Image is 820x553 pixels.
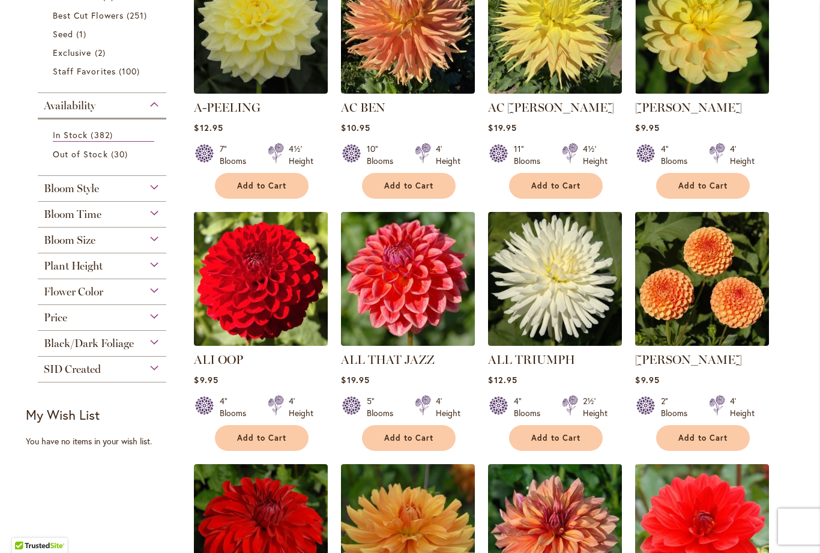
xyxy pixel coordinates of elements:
a: [PERSON_NAME] [635,352,742,367]
button: Add to Cart [362,173,456,199]
div: 10" Blooms [367,143,400,167]
div: 2" Blooms [661,395,695,419]
span: Bloom Style [44,182,99,195]
span: Add to Cart [678,433,728,443]
div: 4" Blooms [514,395,547,419]
a: Best Cut Flowers [53,9,154,22]
span: $9.95 [635,122,659,133]
button: Add to Cart [509,425,603,451]
a: ALL THAT JAZZ [341,337,475,348]
button: Add to Cart [656,173,750,199]
span: 382 [91,128,115,141]
span: $12.95 [194,122,223,133]
a: [PERSON_NAME] [635,100,742,115]
button: Add to Cart [509,173,603,199]
div: 4½' Height [289,143,313,167]
img: AMBER QUEEN [635,212,769,346]
span: 100 [119,65,143,77]
div: 11" Blooms [514,143,547,167]
div: 2½' Height [583,395,607,419]
img: ALI OOP [194,212,328,346]
span: Best Cut Flowers [53,10,124,21]
span: Black/Dark Foliage [44,337,134,350]
span: Add to Cart [384,433,433,443]
span: $19.95 [488,122,516,133]
a: AC [PERSON_NAME] [488,100,614,115]
span: Plant Height [44,259,103,273]
span: Bloom Size [44,234,95,247]
a: ALL TRIUMPH [488,337,622,348]
div: You have no items in your wish list. [26,435,186,447]
a: AMBER QUEEN [635,337,769,348]
div: 4" Blooms [661,143,695,167]
div: 4' Height [436,143,460,167]
a: AHOY MATEY [635,85,769,96]
a: ALI OOP [194,352,243,367]
span: 1 [76,28,89,40]
span: Exclusive [53,47,91,58]
a: A-Peeling [194,85,328,96]
button: Add to Cart [362,425,456,451]
span: Add to Cart [237,181,286,191]
span: $10.95 [341,122,370,133]
span: $19.95 [341,374,369,385]
div: 4½' Height [583,143,607,167]
a: ALL THAT JAZZ [341,352,435,367]
div: 5" Blooms [367,395,400,419]
a: Exclusive [53,46,154,59]
span: Seed [53,28,73,40]
span: In Stock [53,129,88,141]
a: AC BEN [341,100,385,115]
span: $9.95 [635,374,659,385]
strong: My Wish List [26,406,100,423]
a: AC BEN [341,85,475,96]
span: Staff Favorites [53,65,116,77]
a: ALI OOP [194,337,328,348]
div: 4' Height [289,395,313,419]
span: Price [44,311,67,324]
span: $12.95 [488,374,517,385]
span: Add to Cart [531,433,580,443]
span: Bloom Time [44,208,101,221]
span: 251 [127,9,150,22]
a: A-PEELING [194,100,261,115]
a: In Stock 382 [53,128,154,142]
iframe: Launch Accessibility Center [9,510,43,544]
span: Add to Cart [384,181,433,191]
img: ALL THAT JAZZ [341,212,475,346]
button: Add to Cart [215,173,309,199]
span: Add to Cart [678,181,728,191]
a: Seed [53,28,154,40]
a: AC Jeri [488,85,622,96]
div: 7" Blooms [220,143,253,167]
span: Flower Color [44,285,103,298]
button: Add to Cart [656,425,750,451]
span: Availability [44,99,95,112]
span: Add to Cart [237,433,286,443]
span: $9.95 [194,374,218,385]
span: Add to Cart [531,181,580,191]
div: 4' Height [730,143,755,167]
button: Add to Cart [215,425,309,451]
span: 2 [95,46,109,59]
div: 4" Blooms [220,395,253,419]
span: 30 [111,148,131,160]
span: SID Created [44,363,101,376]
a: Out of Stock 30 [53,148,154,160]
div: 4' Height [730,395,755,419]
img: ALL TRIUMPH [488,212,622,346]
span: Out of Stock [53,148,108,160]
div: 4' Height [436,395,460,419]
a: ALL TRIUMPH [488,352,575,367]
a: Staff Favorites [53,65,154,77]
